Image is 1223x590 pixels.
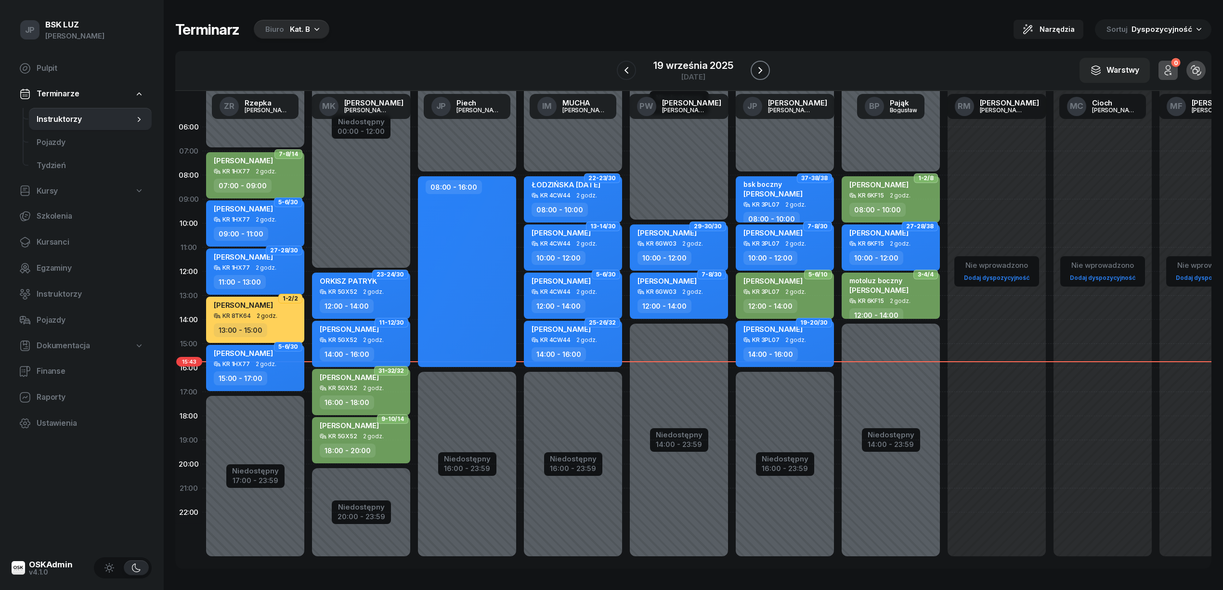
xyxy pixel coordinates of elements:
[175,476,202,500] div: 21:00
[947,94,1047,119] a: RM[PERSON_NAME][PERSON_NAME]
[175,163,202,187] div: 08:00
[338,503,385,511] div: Niedostępny
[214,227,268,241] div: 09:00 - 11:00
[381,418,404,420] span: 9-10/14
[37,236,144,249] span: Kursanci
[752,288,780,295] div: KR 3PL07
[37,113,134,126] span: Instruktorzy
[37,88,79,100] span: Terminarze
[245,107,291,113] div: [PERSON_NAME]
[550,462,597,472] div: 16:00 - 23:59
[743,180,803,188] div: bsk boczny
[45,30,104,42] div: [PERSON_NAME]
[743,325,803,334] span: [PERSON_NAME]
[638,251,691,265] div: 10:00 - 12:00
[12,257,152,280] a: Egzaminy
[960,259,1033,272] div: Nie wprowadzono
[1090,64,1139,77] div: Warstwy
[532,251,585,265] div: 10:00 - 12:00
[175,139,202,163] div: 07:00
[256,168,276,175] span: 2 godz.
[980,99,1039,106] div: [PERSON_NAME]
[743,299,797,313] div: 12:00 - 14:00
[743,347,798,361] div: 14:00 - 16:00
[542,102,552,110] span: IM
[550,453,597,474] button: Niedostępny16:00 - 23:59
[743,189,803,198] span: [PERSON_NAME]
[1092,99,1138,106] div: Cioch
[849,251,903,265] div: 10:00 - 12:00
[958,102,971,110] span: RM
[589,322,616,324] span: 25-26/32
[222,264,250,271] div: KR 1HX77
[656,438,703,448] div: 14:00 - 23:59
[45,21,104,29] div: BSK LUZ
[436,102,446,110] span: JP
[12,180,152,202] a: Kursy
[37,185,58,197] span: Kursy
[29,131,152,154] a: Pojazdy
[890,240,911,247] span: 2 godz.
[232,465,279,486] button: Niedostępny17:00 - 23:59
[800,322,828,324] span: 19-20/30
[590,225,616,227] span: 13-14/30
[37,210,144,223] span: Szkolenia
[849,276,909,285] div: motoluz boczny
[363,385,384,392] span: 2 godz.
[328,385,357,391] div: KR 5GX52
[768,99,827,106] div: [PERSON_NAME]
[12,360,152,383] a: Finanse
[1059,94,1146,119] a: MCCioch[PERSON_NAME]
[752,201,780,208] div: KR 3PL07
[532,347,586,361] div: 14:00 - 16:00
[702,274,722,275] span: 7-8/30
[743,276,803,286] span: [PERSON_NAME]
[682,288,703,295] span: 2 godz.
[175,260,202,284] div: 12:00
[1066,272,1139,283] a: Dodaj dyspozycyjność
[890,192,911,199] span: 2 godz.
[363,288,384,295] span: 2 godz.
[1014,20,1083,39] button: Narzędzia
[808,274,828,275] span: 5-6/10
[849,286,909,295] span: [PERSON_NAME]
[328,288,357,295] div: KR 5GX52
[265,24,284,35] div: Biuro
[653,61,733,70] div: 19 września 2025
[752,337,780,343] div: KR 3PL07
[29,108,152,131] a: Instruktorzy
[224,102,234,110] span: ZR
[444,455,491,462] div: Niedostępny
[868,431,914,438] div: Niedostępny
[338,118,385,125] div: Niedostępny
[550,455,597,462] div: Niedostępny
[576,192,597,199] span: 2 godz.
[175,500,202,524] div: 22:00
[532,203,588,217] div: 08:00 - 10:00
[175,187,202,211] div: 09:00
[320,421,379,430] span: [PERSON_NAME]
[540,337,571,343] div: KR 4CW44
[12,283,152,306] a: Instruktorzy
[12,309,152,332] a: Pojazdy
[214,371,267,385] div: 15:00 - 17:00
[785,337,806,343] span: 2 godz.
[175,21,239,38] h1: Terminarz
[1080,58,1150,83] button: Warstwy
[532,299,585,313] div: 12:00 - 14:00
[1066,259,1139,272] div: Nie wprowadzono
[743,228,803,237] span: [PERSON_NAME]
[12,205,152,228] a: Szkolenia
[444,453,491,474] button: Niedostępny16:00 - 23:59
[320,444,376,458] div: 18:00 - 20:00
[849,203,906,217] div: 08:00 - 10:00
[426,180,482,194] div: 08:00 - 16:00
[849,308,903,322] div: 12:00 - 14:00
[562,107,609,113] div: [PERSON_NAME]
[328,433,357,439] div: KR 5GX52
[379,322,404,324] span: 11-12/30
[1040,24,1075,35] span: Narzędzia
[890,298,911,304] span: 2 godz.
[576,240,597,247] span: 2 godz.
[377,274,404,275] span: 23-24/30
